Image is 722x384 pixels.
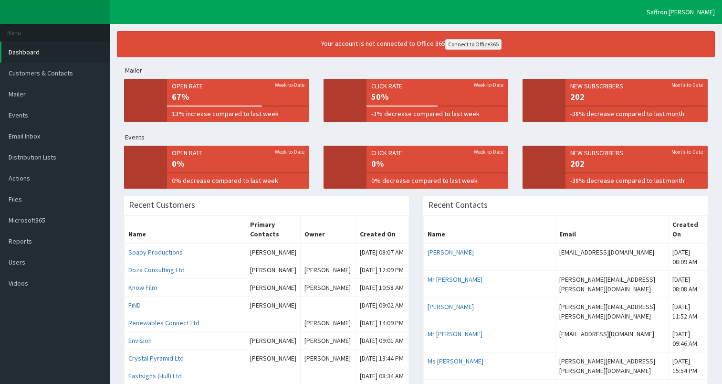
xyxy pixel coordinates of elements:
th: Name [125,216,246,244]
span: New Subscribers [570,148,703,158]
span: Reports [9,237,32,245]
td: [PERSON_NAME] [301,332,356,350]
span: Email Inbox [9,132,40,140]
td: [DATE] 11:52 AM [668,298,707,325]
span: 0% [172,158,304,170]
a: Connect to Office365 [445,39,502,50]
span: Mailer [9,90,26,98]
a: Know Film [128,283,157,292]
span: 67% [172,91,304,103]
a: Crystal Pyramid Ltd [128,354,184,363]
td: [PERSON_NAME] [246,243,301,261]
td: [PERSON_NAME] [246,297,301,314]
a: Renewables Connect Ltd [128,319,199,327]
a: Mr [PERSON_NAME] [428,275,482,284]
span: Files [9,195,22,203]
td: [EMAIL_ADDRESS][DOMAIN_NAME] [555,243,668,271]
td: [PERSON_NAME] [246,350,301,367]
th: Email [555,216,668,244]
span: Actions [9,174,30,182]
a: Fastsigns (Hull) Ltd [128,372,182,380]
a: Soapy Productions [128,248,183,256]
td: [DATE] 08:07 AM [356,243,408,261]
span: New Subscribers [570,81,703,91]
td: [EMAIL_ADDRESS][DOMAIN_NAME] [555,325,668,352]
small: Week-to-Date [474,81,503,89]
span: Microsoft365 [9,216,45,224]
td: [DATE] 12:09 PM [356,261,408,279]
a: Envision [128,336,152,345]
small: Month-to-Date [671,148,703,156]
a: Mr [PERSON_NAME] [428,330,482,338]
td: [PERSON_NAME] [246,261,301,279]
h3: Recent Contacts [428,201,488,209]
td: [PERSON_NAME] [301,314,356,332]
th: Primary Contacts [246,216,301,244]
span: Events [9,111,28,119]
td: [PERSON_NAME] [246,332,301,350]
span: Open rate [172,81,304,91]
td: [PERSON_NAME] [246,279,301,297]
span: Distribution Lists [9,153,56,161]
td: [PERSON_NAME] [301,350,356,367]
div: Your account is not connected to Office 365 [139,39,683,50]
span: 0% decrease compared to last week [371,176,504,185]
td: [DATE] 10:58 AM [356,279,408,297]
span: Users [9,258,25,267]
small: Week-to-Date [275,148,304,156]
a: [PERSON_NAME] [428,302,474,311]
span: 50% [371,91,504,103]
td: [DATE] 15:54 PM [668,352,707,380]
span: Saffron [PERSON_NAME] [647,8,715,16]
th: Created On [356,216,408,244]
td: [PERSON_NAME] [301,261,356,279]
span: Customers & Contacts [9,69,73,77]
a: Ms [PERSON_NAME] [428,357,483,365]
small: Month-to-Date [671,81,703,89]
td: [DATE] 08:09 AM [668,243,707,271]
td: [PERSON_NAME][EMAIL_ADDRESS][PERSON_NAME][DOMAIN_NAME] [555,352,668,380]
span: 202 [570,158,703,170]
a: FiND [128,301,141,309]
span: 202 [570,91,703,103]
small: Week-to-Date [474,148,503,156]
span: Open rate [172,148,304,158]
td: [PERSON_NAME] [301,279,356,297]
a: Doza Consulting Ltd [128,266,185,274]
th: Name [423,216,555,244]
td: [DATE] 13:44 PM [356,350,408,367]
td: [DATE] 14:09 PM [356,314,408,332]
h5: Mailer [125,67,715,74]
span: 13% increase compared to last week [172,109,304,118]
td: [DATE] 08:08 AM [668,271,707,298]
span: Videos [9,279,28,288]
td: [PERSON_NAME][EMAIL_ADDRESS][PERSON_NAME][DOMAIN_NAME] [555,271,668,298]
td: [PERSON_NAME][EMAIL_ADDRESS][PERSON_NAME][DOMAIN_NAME] [555,298,668,325]
a: [PERSON_NAME] [428,248,474,256]
td: [DATE] 09:02 AM [356,297,408,314]
th: Created On [668,216,707,244]
span: 0% decrease compared to last week [172,176,304,185]
span: Dashboard [9,48,40,56]
h5: Events [125,134,715,141]
span: -3% decrease compared to last week [371,109,504,118]
h3: Recent Customers [129,201,195,209]
span: 0% [371,158,504,170]
th: Owner [301,216,356,244]
span: Click rate [371,148,504,158]
small: Week-to-Date [275,81,304,89]
span: -38% decrease compared to last month [570,176,703,185]
span: -38% decrease compared to last month [570,109,703,118]
td: [DATE] 09:01 AM [356,332,408,350]
span: Click rate [371,81,504,91]
td: [DATE] 09:46 AM [668,325,707,352]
